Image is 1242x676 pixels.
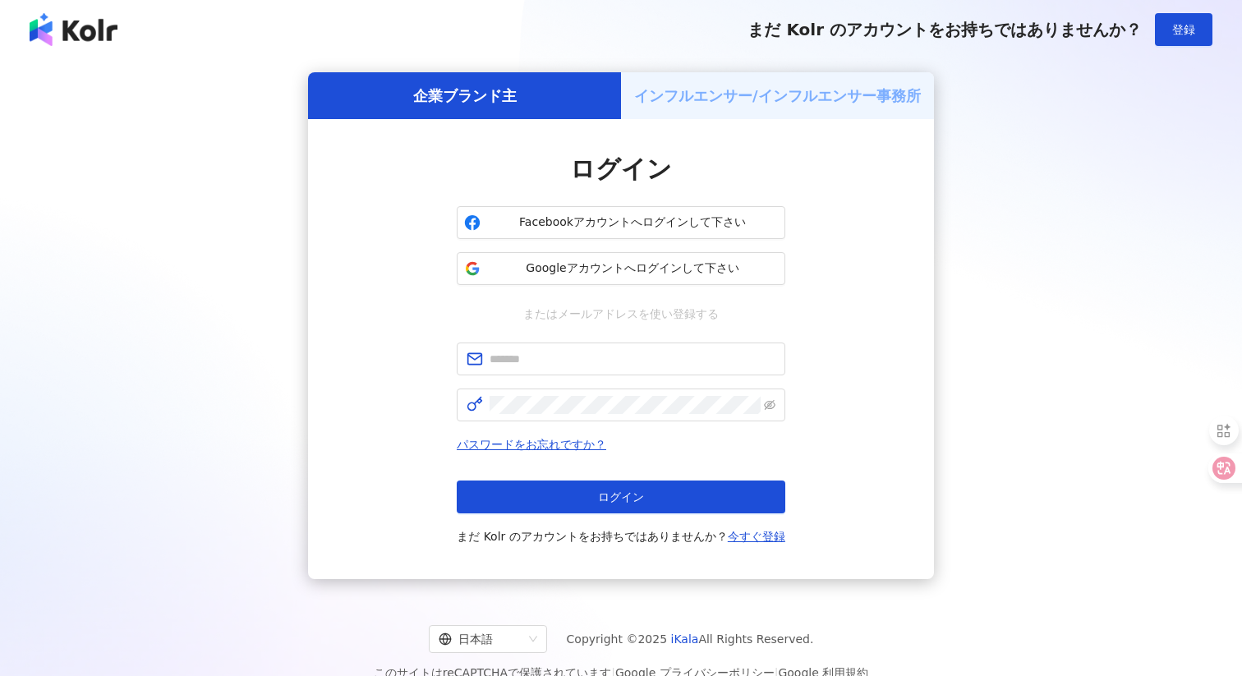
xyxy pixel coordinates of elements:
[487,214,778,231] span: Facebookアカウントへログインして下さい
[439,626,522,652] div: 日本語
[487,260,778,277] span: Googleアカウントへログインして下さい
[413,85,517,106] h5: 企業ブランド主
[764,399,775,411] span: eye-invisible
[1155,13,1212,46] button: 登録
[728,530,785,543] a: 今すぐ登録
[512,305,730,323] span: またはメールアドレスを使い登録する
[598,490,644,504] span: ログイン
[1172,23,1195,36] span: 登録
[747,20,1142,39] span: まだ Kolr のアカウントをお持ちではありませんか？
[457,527,785,546] span: まだ Kolr のアカウントをお持ちではありませんか？
[457,481,785,513] button: ログイン
[457,438,606,451] a: パスワードをお忘れですか？
[30,13,117,46] img: logo
[671,632,699,646] a: iKala
[570,154,672,183] span: ログイン
[567,629,814,649] span: Copyright © 2025 All Rights Reserved.
[634,85,921,106] h5: インフルエンサー/インフルエンサー事務所
[457,206,785,239] button: Facebookアカウントへログインして下さい
[457,252,785,285] button: Googleアカウントへログインして下さい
